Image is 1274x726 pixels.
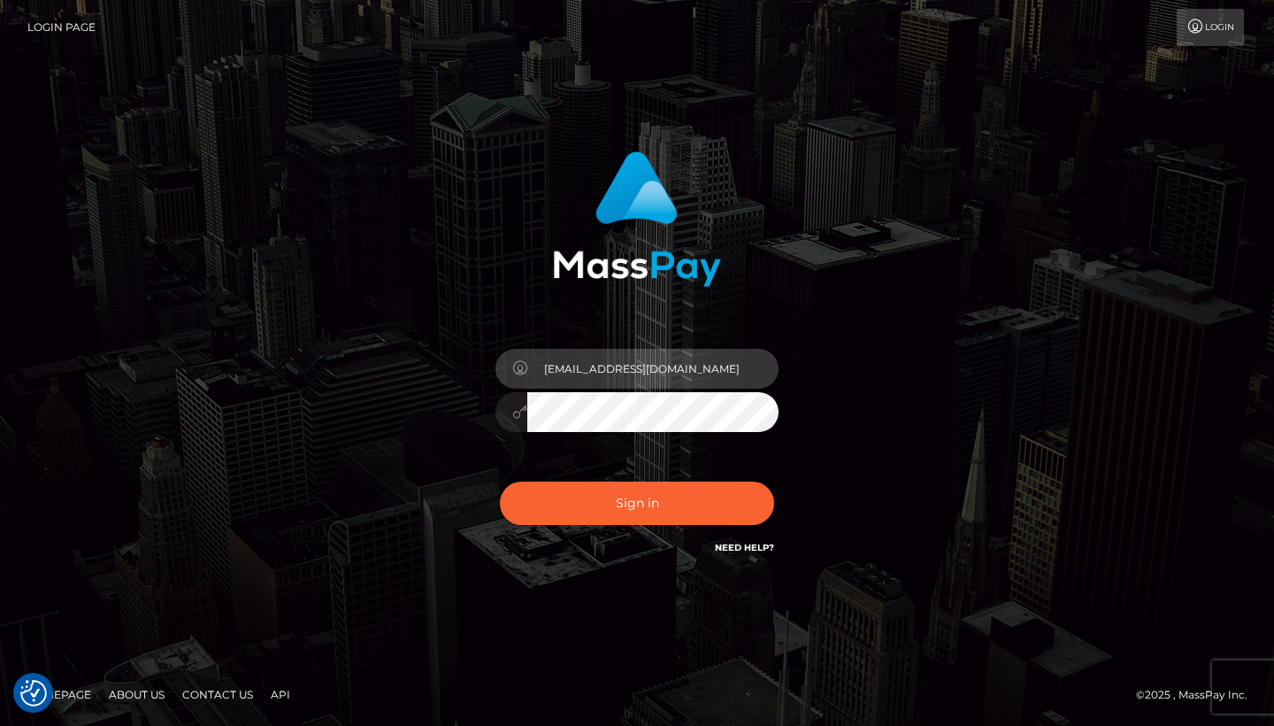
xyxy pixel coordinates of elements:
img: MassPay Login [553,151,721,287]
a: Need Help? [715,542,774,553]
a: Login Page [27,9,96,46]
img: Revisit consent button [20,680,47,707]
button: Consent Preferences [20,680,47,707]
div: © 2025 , MassPay Inc. [1136,685,1261,705]
button: Sign in [500,482,774,525]
a: Login [1177,9,1244,46]
a: About Us [102,681,172,708]
input: Username... [527,349,779,389]
a: Contact Us [175,681,260,708]
a: API [264,681,297,708]
a: Homepage [19,681,98,708]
